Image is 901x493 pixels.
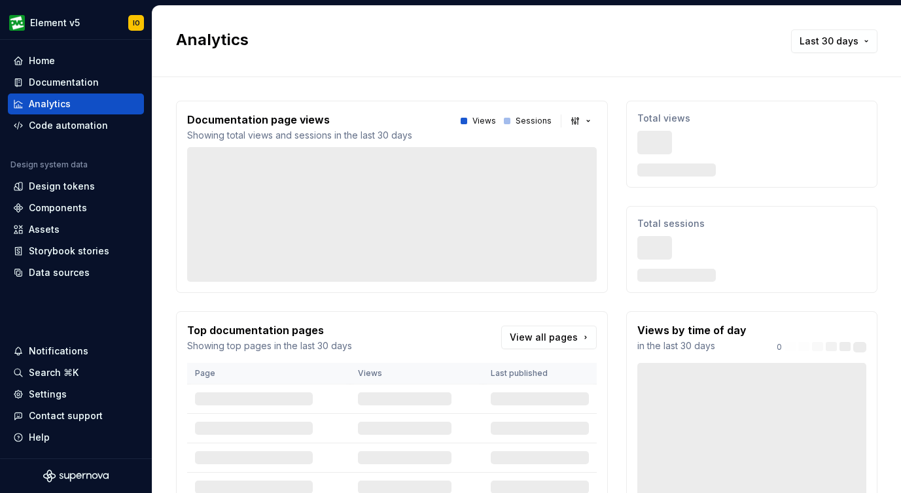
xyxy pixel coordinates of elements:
[8,262,144,283] a: Data sources
[187,339,352,352] p: Showing top pages in the last 30 days
[133,18,140,28] div: IO
[9,15,25,31] img: a1163231-533e-497d-a445-0e6f5b523c07.png
[8,115,144,136] a: Code automation
[8,50,144,71] a: Home
[29,431,50,444] div: Help
[637,322,747,338] p: Views by time of day
[516,116,552,126] p: Sessions
[29,388,67,401] div: Settings
[29,180,95,193] div: Design tokens
[187,129,412,142] p: Showing total views and sessions in the last 30 days
[483,363,597,384] th: Last published
[10,160,88,170] div: Design system data
[3,8,149,37] button: Element v5IO
[8,341,144,362] button: Notifications
[29,97,71,110] div: Analytics
[637,217,866,230] p: Total sessions
[510,331,578,344] span: View all pages
[29,245,109,258] div: Storybook stories
[791,29,877,53] button: Last 30 days
[29,76,99,89] div: Documentation
[8,405,144,426] button: Contact support
[8,362,144,383] button: Search ⌘K
[29,266,90,279] div: Data sources
[29,345,88,358] div: Notifications
[30,16,80,29] div: Element v5
[501,326,597,349] a: View all pages
[637,339,747,352] p: in the last 30 days
[176,29,770,50] h2: Analytics
[350,363,483,384] th: Views
[187,322,352,338] p: Top documentation pages
[187,112,412,127] p: Documentation page views
[800,35,858,48] span: Last 30 days
[8,176,144,197] a: Design tokens
[777,342,782,352] p: 0
[29,409,103,422] div: Contact support
[472,116,496,126] p: Views
[8,427,144,448] button: Help
[8,219,144,240] a: Assets
[29,223,60,236] div: Assets
[637,112,866,125] p: Total views
[187,363,350,384] th: Page
[43,469,109,483] svg: Supernova Logo
[8,384,144,405] a: Settings
[29,366,79,379] div: Search ⌘K
[8,93,144,114] a: Analytics
[8,197,144,218] a: Components
[8,241,144,262] a: Storybook stories
[29,119,108,132] div: Code automation
[29,54,55,67] div: Home
[29,201,87,214] div: Components
[8,72,144,93] a: Documentation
